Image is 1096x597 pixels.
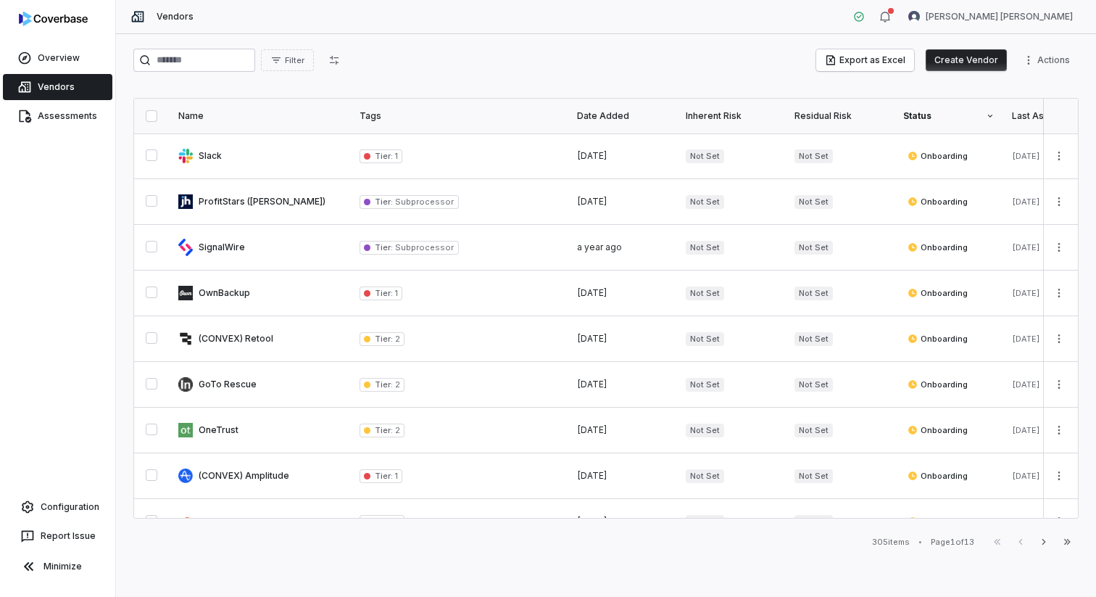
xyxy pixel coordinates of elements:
img: logo-D7KZi-bG.svg [19,12,88,26]
span: Onboarding [908,242,968,253]
div: Page 1 of 13 [931,537,974,548]
div: Residual Risk [794,110,886,122]
span: 2 [393,334,400,344]
span: Onboarding [908,150,968,162]
span: Subprocessor [393,242,454,252]
span: Onboarding [908,379,968,390]
span: [DATE] [1012,516,1040,527]
span: Onboarding [908,470,968,482]
span: [DATE] [577,196,607,207]
span: Vendors [157,11,194,22]
span: [DATE] [1012,425,1040,435]
span: Not Set [794,424,833,437]
span: Onboarding [908,333,968,345]
span: [DATE] [1012,334,1040,344]
span: 1 [393,151,398,161]
span: Not Set [794,241,833,255]
span: Not Set [686,332,724,346]
button: More actions [1047,419,1071,441]
span: [DATE] [577,424,607,435]
button: More actions [1047,374,1071,395]
span: Tier : [375,242,393,252]
span: Not Set [686,241,724,255]
span: 2 [393,516,400,527]
span: [DATE] [577,470,607,481]
span: [PERSON_NAME] [PERSON_NAME] [926,11,1073,22]
span: Not Set [794,287,833,300]
button: Minimize [6,552,109,581]
span: Not Set [686,469,724,483]
button: More actions [1047,282,1071,304]
div: • [918,537,922,547]
span: a year ago [577,242,622,252]
span: Onboarding [908,424,968,436]
div: Name [178,110,342,122]
button: Export as Excel [816,49,914,71]
span: [DATE] [1012,288,1040,298]
span: Not Set [794,515,833,529]
div: Status [903,110,995,122]
div: Date Added [577,110,668,122]
span: [DATE] [577,150,607,161]
button: More actions [1047,191,1071,213]
button: More actions [1047,236,1071,258]
span: Not Set [686,378,724,392]
a: Overview [3,45,112,71]
a: Configuration [6,494,109,520]
span: Subprocessor [393,197,454,207]
span: [DATE] [1012,242,1040,252]
span: 1 [393,471,398,481]
a: Assessments [3,103,112,129]
span: 2 [393,425,400,435]
div: 305 items [872,537,910,548]
div: Tags [360,110,560,122]
span: Onboarding [908,516,968,527]
span: [DATE] [1012,471,1040,481]
button: Bastian Bartels avatar[PERSON_NAME] [PERSON_NAME] [900,6,1082,28]
span: Tier : [375,425,393,435]
button: More actions [1047,145,1071,167]
span: Not Set [686,149,724,163]
button: More actions [1047,465,1071,487]
span: [DATE] [577,516,607,527]
span: Not Set [686,287,724,300]
span: Onboarding [908,287,968,299]
span: Tier : [375,151,393,161]
button: More actions [1047,511,1071,532]
button: More actions [1047,328,1071,350]
span: [DATE] [1012,379,1040,390]
span: [DATE] [577,333,607,344]
div: Inherent Risk [686,110,777,122]
span: Not Set [794,469,833,483]
span: Tier : [375,288,393,298]
span: Tier : [375,197,393,207]
span: Not Set [794,195,833,209]
span: 2 [393,379,400,390]
span: Tier : [375,334,393,344]
button: Filter [261,49,314,71]
span: Filter [285,55,304,66]
span: Not Set [794,149,833,163]
span: Tier : [375,471,393,481]
span: Tier : [375,516,393,527]
span: Not Set [686,195,724,209]
button: Report Issue [6,523,109,549]
span: [DATE] [1012,151,1040,161]
img: Bastian Bartels avatar [908,11,920,22]
span: [DATE] [577,287,607,298]
a: Vendors [3,74,112,100]
span: Not Set [794,378,833,392]
span: 1 [393,288,398,298]
span: Not Set [686,515,724,529]
span: Onboarding [908,196,968,207]
button: More actions [1018,49,1079,71]
span: [DATE] [577,379,607,390]
span: Tier : [375,379,393,390]
span: Not Set [686,424,724,437]
span: [DATE] [1012,197,1040,207]
button: Create Vendor [926,49,1007,71]
span: Not Set [794,332,833,346]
